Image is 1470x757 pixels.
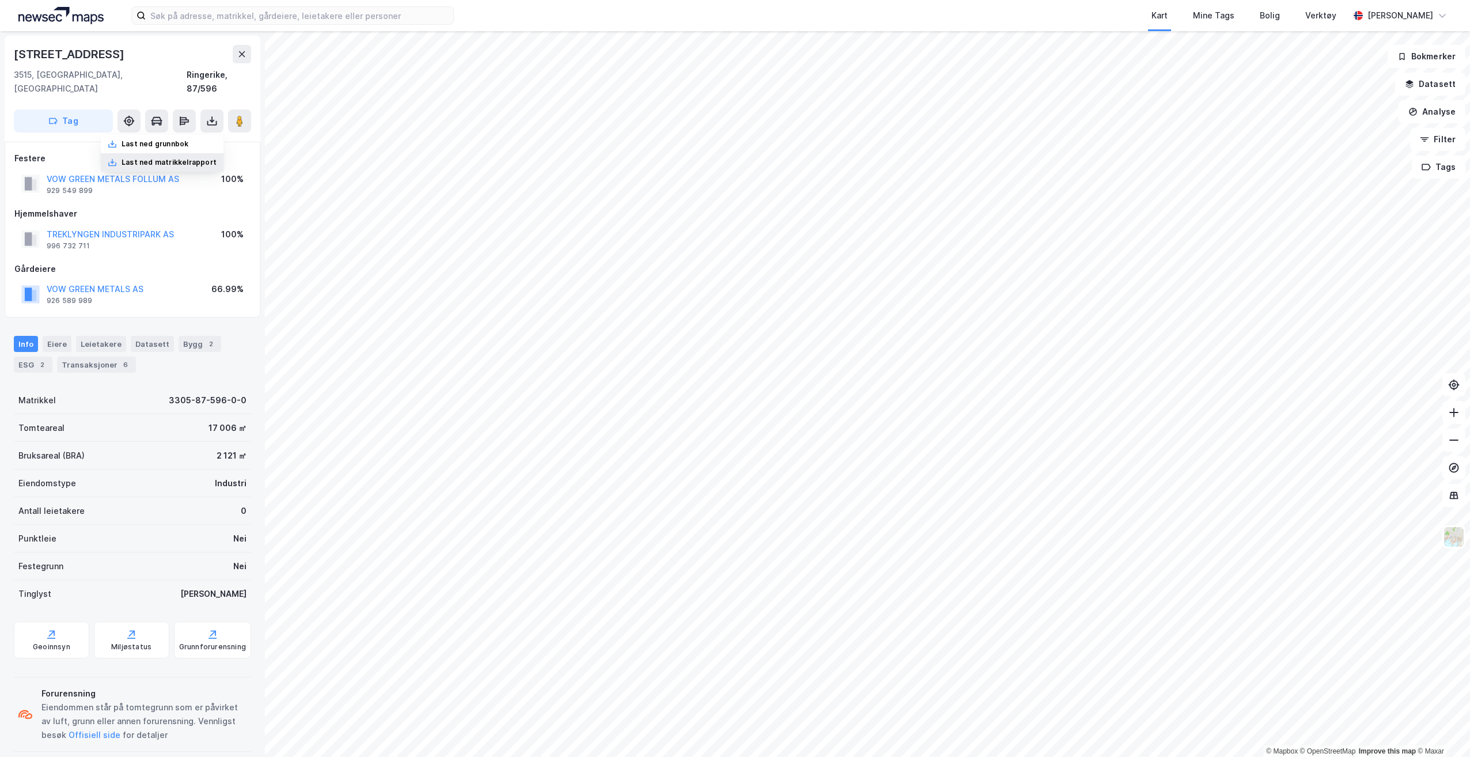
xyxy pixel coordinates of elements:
div: ESG [14,357,52,373]
div: 6 [120,359,131,370]
div: Ringerike, 87/596 [187,68,251,96]
div: 100% [221,172,244,186]
div: 2 121 ㎡ [217,449,247,463]
div: 926 589 989 [47,296,92,305]
div: Hjemmelshaver [14,207,251,221]
div: Info [14,336,38,352]
div: 0 [241,504,247,518]
div: Matrikkel [18,393,56,407]
iframe: Chat Widget [1412,702,1470,757]
div: Mine Tags [1193,9,1234,22]
div: [PERSON_NAME] [180,587,247,601]
div: Grunnforurensning [179,642,246,652]
div: Bygg [179,336,221,352]
div: 2 [205,338,217,350]
div: Last ned matrikkelrapport [122,158,217,167]
div: Miljøstatus [111,642,151,652]
button: Datasett [1395,73,1465,96]
button: Filter [1410,128,1465,151]
div: Verktøy [1305,9,1336,22]
div: Kontrollprogram for chat [1412,702,1470,757]
div: Industri [215,476,247,490]
div: 66.99% [211,282,244,296]
div: Antall leietakere [18,504,85,518]
div: 2 [36,359,48,370]
div: [STREET_ADDRESS] [14,45,127,63]
div: Leietakere [76,336,126,352]
div: Tomteareal [18,421,65,435]
div: Bruksareal (BRA) [18,449,85,463]
button: Analyse [1399,100,1465,123]
div: Nei [233,532,247,546]
div: 3305-87-596-0-0 [169,393,247,407]
a: Improve this map [1359,747,1416,755]
div: Festere [14,152,251,165]
div: Datasett [131,336,174,352]
input: Søk på adresse, matrikkel, gårdeiere, leietakere eller personer [146,7,453,24]
button: Tags [1412,156,1465,179]
img: logo.a4113a55bc3d86da70a041830d287a7e.svg [18,7,104,24]
div: Geoinnsyn [33,642,70,652]
a: Mapbox [1266,747,1298,755]
div: 996 732 711 [47,241,90,251]
div: Last ned grunnbok [122,139,188,149]
div: Tinglyst [18,587,51,601]
div: Nei [233,559,247,573]
div: [PERSON_NAME] [1367,9,1433,22]
div: 100% [221,228,244,241]
div: 929 549 899 [47,186,93,195]
div: Bolig [1260,9,1280,22]
a: OpenStreetMap [1300,747,1356,755]
img: Z [1443,526,1465,548]
div: Forurensning [41,687,247,701]
div: Transaksjoner [57,357,136,373]
div: Eiendommen står på tomtegrunn som er påvirket av luft, grunn eller annen forurensning. Vennligst ... [41,701,247,742]
div: Gårdeiere [14,262,251,276]
div: 17 006 ㎡ [209,421,247,435]
button: Tag [14,109,113,133]
div: Punktleie [18,532,56,546]
div: Kart [1151,9,1168,22]
div: Eiendomstype [18,476,76,490]
div: 3515, [GEOGRAPHIC_DATA], [GEOGRAPHIC_DATA] [14,68,187,96]
button: Bokmerker [1388,45,1465,68]
div: Festegrunn [18,559,63,573]
div: Eiere [43,336,71,352]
